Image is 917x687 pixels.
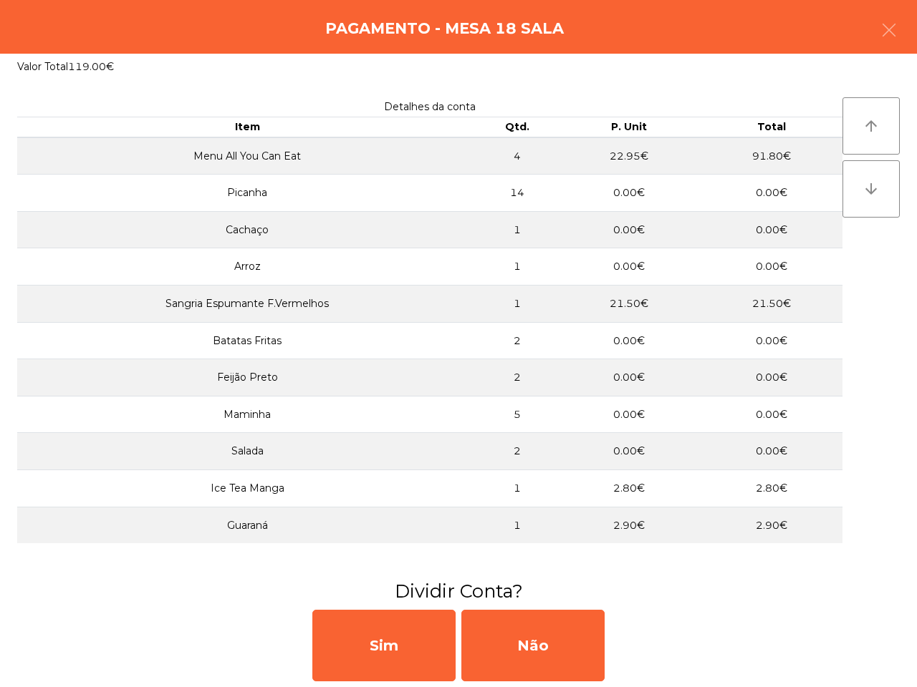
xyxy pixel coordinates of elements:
button: arrow_upward [842,97,900,155]
td: Menu All You Can Eat [17,137,477,175]
span: 119.00€ [68,60,114,73]
td: 2.90€ [557,507,700,543]
td: 2.90€ [700,507,842,543]
th: P. Unit [557,117,700,137]
td: 1 [477,248,557,286]
td: 5 [477,396,557,433]
td: Salada [17,433,477,470]
td: 21.50€ [700,286,842,323]
th: Qtd. [477,117,557,137]
td: 0.00€ [557,359,700,396]
td: 4 [477,137,557,175]
td: 2.80€ [700,469,842,507]
h3: Dividir Conta? [11,578,906,604]
td: 0.00€ [700,175,842,212]
td: 21.50€ [557,286,700,323]
td: 22.95€ [557,137,700,175]
div: Não [461,610,605,681]
td: Arroz [17,248,477,286]
td: Picanha [17,175,477,212]
td: Sangria Espumante F.Vermelhos [17,286,477,323]
td: 0.00€ [557,396,700,433]
td: 0.00€ [557,248,700,286]
td: 2 [477,433,557,470]
td: 2.80€ [557,469,700,507]
td: Batatas Fritas [17,322,477,359]
td: 1 [477,507,557,543]
td: 0.00€ [557,211,700,248]
td: 0.00€ [700,396,842,433]
td: Maminha [17,396,477,433]
td: 1 [477,286,557,323]
td: Ice Tea Manga [17,469,477,507]
td: 0.00€ [700,211,842,248]
th: Total [700,117,842,137]
td: Cachaço [17,211,477,248]
td: Feijão Preto [17,359,477,396]
span: Valor Total [17,60,68,73]
i: arrow_downward [863,180,880,198]
td: 0.00€ [700,248,842,286]
td: 1 [477,211,557,248]
h4: Pagamento - Mesa 18 Sala [325,18,564,39]
td: 91.80€ [700,137,842,175]
i: arrow_upward [863,117,880,135]
td: 0.00€ [700,322,842,359]
td: 14 [477,175,557,212]
td: Guaraná [17,507,477,543]
td: 0.00€ [557,433,700,470]
button: arrow_downward [842,160,900,218]
span: Detalhes da conta [384,100,476,113]
td: 2 [477,322,557,359]
td: 2 [477,359,557,396]
td: 1 [477,469,557,507]
div: Sim [312,610,456,681]
td: 0.00€ [557,322,700,359]
td: 0.00€ [557,175,700,212]
td: 0.00€ [700,433,842,470]
td: 0.00€ [700,359,842,396]
th: Item [17,117,477,137]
